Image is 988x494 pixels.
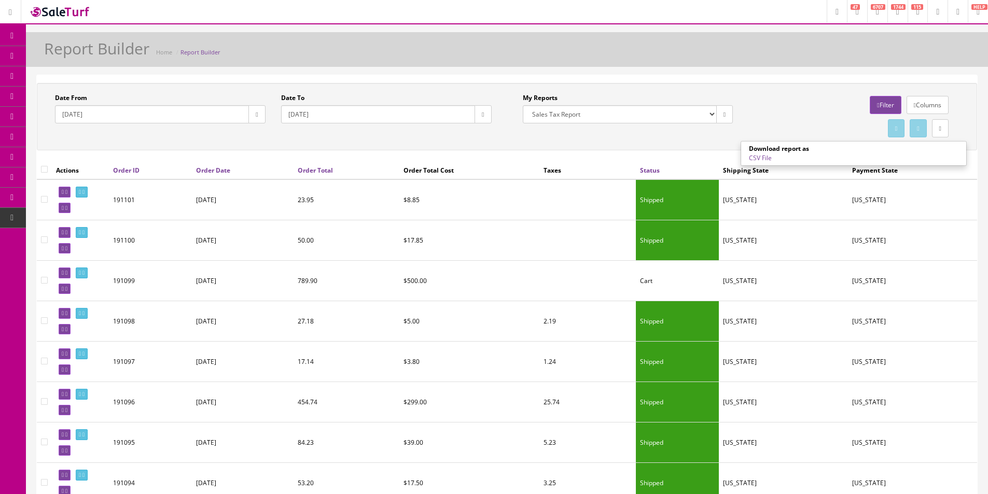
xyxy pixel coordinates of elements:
[109,301,192,342] td: 191098
[180,48,220,56] a: Report Builder
[113,166,140,175] a: Order ID
[109,220,192,261] td: 191100
[719,422,848,463] td: New Jersey
[749,144,809,153] strong: Download report as
[539,301,636,342] td: 2.19
[109,382,192,422] td: 191096
[399,261,539,301] td: $500.00
[848,342,977,382] td: California
[971,4,987,10] span: HELP
[294,220,399,261] td: 50.00
[29,5,91,19] img: SaleTurf
[907,96,949,114] a: Columns
[294,179,399,220] td: 23.95
[848,261,977,301] td: Minnesota
[719,342,848,382] td: California
[294,342,399,382] td: 17.14
[749,153,772,162] a: CSV File
[636,422,719,463] td: Shipped
[196,166,230,175] a: Order Date
[109,342,192,382] td: 191097
[848,301,977,342] td: California
[399,301,539,342] td: $5.00
[192,261,294,301] td: [DATE]
[911,4,923,10] span: 115
[539,342,636,382] td: 1.24
[298,166,333,175] a: Order Total
[192,342,294,382] td: [DATE]
[848,220,977,261] td: Connecticut
[109,179,192,220] td: 191101
[399,382,539,422] td: $299.00
[891,4,906,10] span: 1744
[294,422,399,463] td: 84.23
[636,382,719,422] td: Shipped
[192,422,294,463] td: [DATE]
[636,179,719,220] td: Shipped
[294,261,399,301] td: 789.90
[636,220,719,261] td: Shipped
[192,179,294,220] td: [DATE]
[719,220,848,261] td: Connecticut
[636,301,719,342] td: Shipped
[539,422,636,463] td: 5.23
[848,161,977,179] th: Payment State
[848,179,977,220] td: California
[294,301,399,342] td: 27.18
[399,179,539,220] td: $8.85
[192,382,294,422] td: [DATE]
[156,48,172,56] a: Home
[55,105,249,123] input: Date From
[109,422,192,463] td: 191095
[523,93,558,103] label: My Reports
[848,422,977,463] td: New Jersey
[851,4,860,10] span: 47
[539,161,636,179] th: Taxes
[870,96,901,114] a: Filter
[636,342,719,382] td: Shipped
[719,161,848,179] th: Shipping State
[719,179,848,220] td: California
[399,422,539,463] td: $39.00
[403,166,454,175] span: Order Total Cost
[719,261,848,301] td: Minnesota
[539,382,636,422] td: 25.74
[192,220,294,261] td: [DATE]
[281,105,475,123] input: Date To
[44,40,149,57] h1: Report Builder
[636,261,719,301] td: Cart
[399,342,539,382] td: $3.80
[281,93,304,103] label: Date To
[55,93,87,103] label: Date From
[719,382,848,422] td: Pennsylvania
[848,382,977,422] td: Pennsylvania
[399,220,539,261] td: $17.85
[109,261,192,301] td: 191099
[871,4,885,10] span: 6707
[719,301,848,342] td: California
[640,166,660,175] a: Status
[294,382,399,422] td: 454.74
[192,301,294,342] td: [DATE]
[52,161,109,179] th: Actions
